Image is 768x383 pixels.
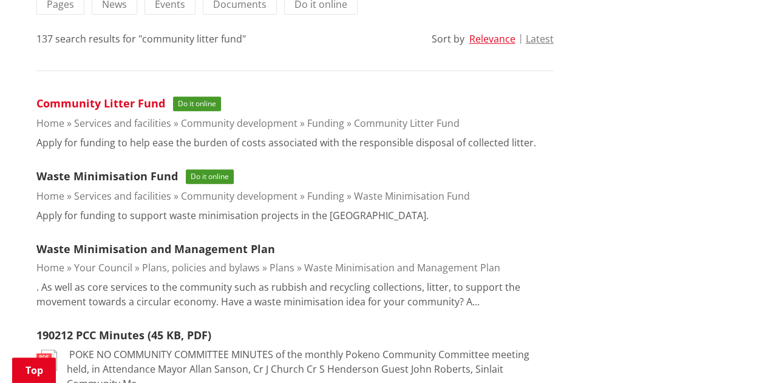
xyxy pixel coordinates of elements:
[36,135,536,150] p: Apply for funding to help ease the burden of costs associated with the responsible disposal of co...
[12,358,56,383] a: Top
[36,189,64,203] a: Home
[181,117,297,130] a: Community development
[36,117,64,130] a: Home
[36,96,165,110] a: Community Litter Fund
[307,189,344,203] a: Funding
[469,33,515,44] button: Relevance
[36,350,57,371] img: document-pdf.svg
[270,261,294,274] a: Plans
[307,117,344,130] a: Funding
[186,169,234,184] span: Do it online
[526,33,554,44] button: Latest
[712,332,756,376] iframe: Messenger Launcher
[36,328,211,342] a: 190212 PCC Minutes (45 KB, PDF)
[36,261,64,274] a: Home
[354,189,470,203] a: Waste Minimisation Fund
[36,169,178,183] a: Waste Minimisation Fund
[36,208,429,223] p: Apply for funding to support waste minimisation projects in the [GEOGRAPHIC_DATA].
[432,32,464,46] div: Sort by
[74,261,132,274] a: Your Council
[74,189,171,203] a: Services and facilities
[36,242,275,256] a: Waste Minimisation and Management Plan
[354,117,460,130] a: Community Litter Fund
[36,280,554,309] p: . As well as core services to the community such as rubbish and recycling collections, litter, to...
[173,97,221,111] span: Do it online
[74,117,171,130] a: Services and facilities
[142,261,260,274] a: Plans, policies and bylaws
[36,32,246,46] div: 137 search results for "community litter fund"
[304,261,500,274] a: Waste Minimisation and Management Plan
[181,189,297,203] a: Community development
